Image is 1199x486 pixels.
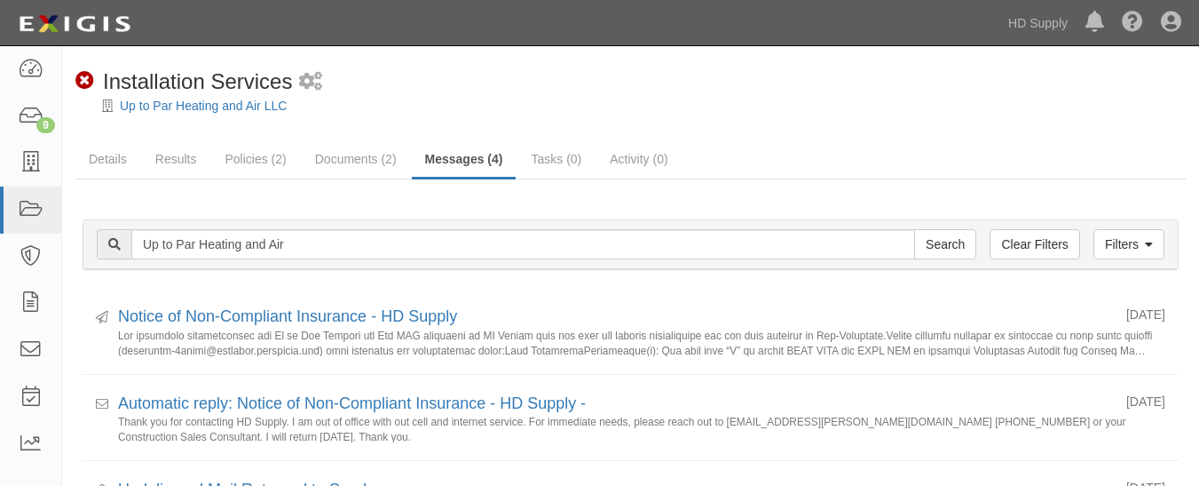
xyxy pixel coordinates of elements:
[596,141,681,177] a: Activity (0)
[75,72,94,91] i: Non-Compliant
[412,141,517,179] a: Messages (4)
[36,117,55,133] div: 9
[302,141,410,177] a: Documents (2)
[211,141,299,177] a: Policies (2)
[118,329,1165,356] small: Lor ipsumdolo sitametconsec adi El se Doe Tempori utl Etd MAG aliquaeni ad MI Veniam quis nos exe...
[75,67,292,97] div: Installation Services
[1122,12,1143,34] i: Help Center - Complianz
[103,69,292,93] span: Installation Services
[75,141,140,177] a: Details
[1093,229,1164,259] a: Filters
[142,141,210,177] a: Results
[517,141,595,177] a: Tasks (0)
[1126,393,1165,410] div: [DATE]
[118,393,1113,416] div: Automatic reply: Notice of Non-Compliant Insurance - HD Supply -
[118,306,1113,329] div: Notice of Non-Compliant Insurance - HD Supply
[118,415,1165,442] small: Thank you for contacting HD Supply. I am out of office with out cell and internet service. For im...
[131,229,915,259] input: Search
[914,229,976,259] input: Search
[96,399,108,411] i: Received
[118,394,586,412] a: Automatic reply: Notice of Non-Compliant Insurance - HD Supply -
[96,312,108,324] i: Sent
[999,5,1077,41] a: HD Supply
[990,229,1079,259] a: Clear Filters
[120,99,287,113] a: Up to Par Heating and Air LLC
[13,8,136,40] img: logo-5460c22ac91f19d4615b14bd174203de0afe785f0fc80cf4dbbc73dc1793850b.png
[299,73,322,92] i: 2 scheduled workflows
[1126,306,1165,323] div: [DATE]
[118,307,457,325] a: Notice of Non-Compliant Insurance - HD Supply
